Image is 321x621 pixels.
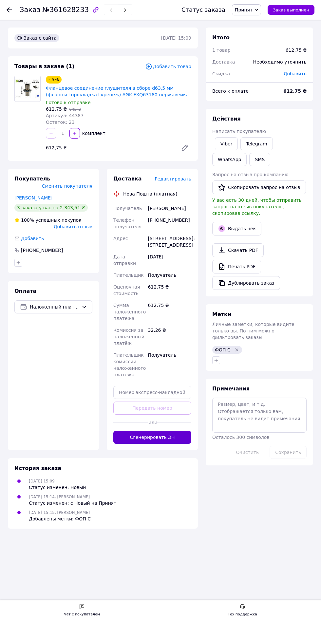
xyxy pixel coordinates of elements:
div: Тех поддержка [228,611,257,618]
span: [DATE] 15:15, [PERSON_NAME] [29,510,90,515]
button: Скопировать запрос на отзыв [212,180,306,194]
span: 100% [21,217,34,223]
span: Примечания [212,386,250,392]
div: 612,75 ₴ [43,143,176,152]
div: - 5% [46,76,62,84]
span: Заказ [20,6,40,14]
div: [PHONE_NUMBER] [20,247,64,254]
b: 612.75 ₴ [283,88,307,94]
span: Артикул: 44387 [46,113,84,118]
a: Скачать PDF [212,243,264,257]
span: 1 товар [212,47,231,53]
span: [DATE] 15:14, [PERSON_NAME] [29,495,90,499]
span: Итого [212,34,230,41]
span: Личные заметки, которые видите только вы. По ним можно фильтровать заказы [212,322,294,340]
div: комплект [81,130,106,137]
span: История заказа [14,465,62,471]
span: Дата отправки [113,254,136,266]
span: Всего к оплате [212,88,249,94]
span: Осталось 300 символов [212,435,269,440]
span: Сменить покупателя [42,183,92,189]
span: №361628233 [42,6,89,14]
div: 32.26 ₴ [146,324,193,349]
button: Выдать чек [212,222,261,235]
span: Оплата [14,288,36,294]
span: Наложенный платеж [30,303,79,310]
div: Добавлены метки: ФОП С [29,516,91,522]
span: Заказ выполнен [273,8,309,12]
span: Плательщик [113,273,144,278]
button: SMS [249,153,270,166]
div: Статус изменен: с Новый на Принят [29,500,116,506]
a: Редактировать [178,141,191,154]
span: [DATE] 15:09 [29,479,55,483]
span: Добавить отзыв [54,224,92,229]
a: Печать PDF [212,260,261,273]
img: Фланцевое соединение глушителя в сборе d63,5 мм (фланцы+прокладка+крепеж) AGK FXQ63180 нержавейка [15,79,40,99]
div: Заказ с сайта [14,34,59,42]
span: Комиссия за наложенный платёж [113,328,144,346]
span: Метки [212,311,231,317]
div: Статус изменен: Новый [29,484,86,491]
div: Нова Пошта (платная) [122,191,179,197]
span: У вас есть 30 дней, чтобы отправить запрос на отзыв покупателю, скопировав ссылку. [212,198,302,216]
span: Сумма наложенного платежа [113,303,146,321]
span: Товары в заказе (1) [14,63,74,69]
span: 612,75 ₴ [46,106,67,112]
span: Оценочная стоимость [113,284,140,296]
span: Написать покупателю [212,129,266,134]
span: Телефон получателя [113,217,142,229]
span: Доставка [212,59,235,65]
span: Остаток: 23 [46,120,75,125]
span: Получатель [113,206,142,211]
span: ФОП С [215,347,231,352]
button: Сгенерировать ЭН [113,431,191,444]
div: Получатель [146,349,193,381]
span: Принят [235,7,253,12]
svg: Удалить метку [234,347,239,352]
div: Вернуться назад [7,7,12,13]
a: Viber [215,137,238,150]
button: Дублировать заказ [212,276,280,290]
span: Добавить [21,236,44,241]
span: или [148,419,156,426]
a: [PERSON_NAME] [14,195,52,200]
div: 3 заказа у вас на 2 343,51 ₴ [14,204,88,212]
div: Необходимо уточнить [249,55,311,69]
span: Доставка [113,176,142,182]
span: Действия [212,116,241,122]
div: Статус заказа [181,7,225,13]
div: [STREET_ADDRESS]: [STREET_ADDRESS] [146,233,193,251]
div: Чат с покупателем [64,611,100,618]
span: Добавить товар [145,63,191,70]
span: 645 ₴ [69,107,81,112]
button: Заказ выполнен [268,5,314,15]
div: 612,75 ₴ [286,47,307,53]
span: Покупатель [14,176,50,182]
span: Редактировать [155,176,191,181]
div: [PERSON_NAME] [146,202,193,214]
div: Получатель [146,269,193,281]
div: [PHONE_NUMBER] [146,214,193,233]
div: 612.75 ₴ [146,281,193,299]
span: Плательщик комиссии наложенного платежа [113,352,146,377]
span: Адрес [113,236,128,241]
span: Добавить [284,71,307,76]
time: [DATE] 15:09 [161,35,191,41]
a: WhatsApp [212,153,247,166]
div: 612.75 ₴ [146,299,193,324]
div: [DATE] [146,251,193,269]
a: Фланцевое соединение глушителя в сборе d63,5 мм (фланцы+прокладка+крепеж) AGK FXQ63180 нержавейка [46,85,189,97]
a: Telegram [240,137,273,150]
span: Скидка [212,71,230,76]
input: Номер экспресс-накладной [113,386,191,399]
span: Запрос на отзыв про компанию [212,172,289,177]
span: Готово к отправке [46,100,91,105]
div: успешных покупок [14,217,82,223]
